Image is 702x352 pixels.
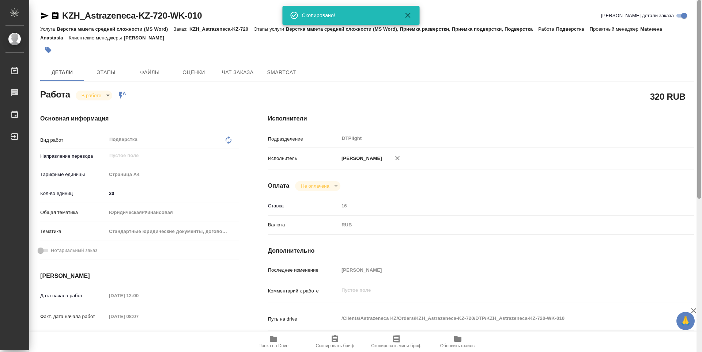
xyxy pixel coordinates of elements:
[676,312,695,330] button: 🙏
[40,313,106,320] p: Факт. дата начала работ
[88,68,124,77] span: Этапы
[40,26,662,41] p: Matveeva Anastasia
[679,313,692,329] span: 🙏
[339,219,658,231] div: RUB
[268,315,339,323] p: Путь на drive
[40,87,70,100] h2: Работа
[268,246,694,255] h4: Дополнительно
[268,267,339,274] p: Последнее изменение
[173,26,189,32] p: Заказ:
[556,26,590,32] p: Подверстка
[40,114,239,123] h4: Основная информация
[601,12,674,19] span: [PERSON_NAME] детали заказа
[268,155,339,162] p: Исполнитель
[40,272,239,280] h4: [PERSON_NAME]
[57,26,173,32] p: Верстка макета средней сложности (MS Word)
[371,343,421,348] span: Скопировать мини-бриф
[40,153,106,160] p: Направление перевода
[79,92,103,99] button: В работе
[62,11,202,20] a: KZH_Astrazeneca-KZ-720-WK-010
[254,26,286,32] p: Этапы услуги
[286,26,538,32] p: Верстка макета средней сложности (MS Word), Приемка разверстки, Приемка подверстки, Подверстка
[399,11,417,20] button: Закрыть
[268,202,339,210] p: Ставка
[124,35,170,41] p: [PERSON_NAME]
[106,188,239,199] input: ✎ Введи что-нибудь
[176,68,211,77] span: Оценки
[220,68,255,77] span: Чат заказа
[40,171,106,178] p: Тарифные единицы
[51,11,60,20] button: Скопировать ссылку
[590,26,640,32] p: Проектный менеджер
[268,287,339,295] p: Комментарий к работе
[389,150,405,166] button: Удалить исполнителя
[40,26,57,32] p: Услуга
[132,68,167,77] span: Файлы
[339,265,658,275] input: Пустое поле
[427,332,488,352] button: Обновить файлы
[51,247,97,254] span: Нотариальный заказ
[268,135,339,143] p: Подразделение
[45,68,80,77] span: Детали
[339,155,382,162] p: [PERSON_NAME]
[40,137,106,144] p: Вид работ
[40,292,106,299] p: Дата начала работ
[339,312,658,325] textarea: /Clients/Astrazeneca KZ/Orders/KZH_Astrazeneca-KZ-720/DTP/KZH_Astrazeneca-KZ-720-WK-010
[366,332,427,352] button: Скопировать мини-бриф
[106,225,239,238] div: Стандартные юридические документы, договоры, уставы
[106,168,239,181] div: Страница А4
[106,330,170,341] input: Пустое поле
[650,90,686,103] h2: 320 RUB
[106,206,239,219] div: Юридическая/Финансовая
[40,228,106,235] p: Тематика
[304,332,366,352] button: Скопировать бриф
[339,200,658,211] input: Пустое поле
[189,26,254,32] p: KZH_Astrazeneca-KZ-720
[69,35,124,41] p: Клиентские менеджеры
[106,290,170,301] input: Пустое поле
[295,181,340,191] div: В работе
[258,343,288,348] span: Папка на Drive
[268,181,290,190] h4: Оплата
[440,343,476,348] span: Обновить файлы
[40,209,106,216] p: Общая тематика
[264,68,299,77] span: SmartCat
[243,332,304,352] button: Папка на Drive
[76,91,112,100] div: В работе
[40,11,49,20] button: Скопировать ссылку для ЯМессенджера
[40,42,56,58] button: Добавить тэг
[268,114,694,123] h4: Исполнители
[316,343,354,348] span: Скопировать бриф
[40,190,106,197] p: Кол-во единиц
[268,221,339,229] p: Валюта
[538,26,556,32] p: Работа
[109,151,222,160] input: Пустое поле
[302,12,393,19] div: Скопировано!
[299,183,331,189] button: Не оплачена
[106,311,170,322] input: Пустое поле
